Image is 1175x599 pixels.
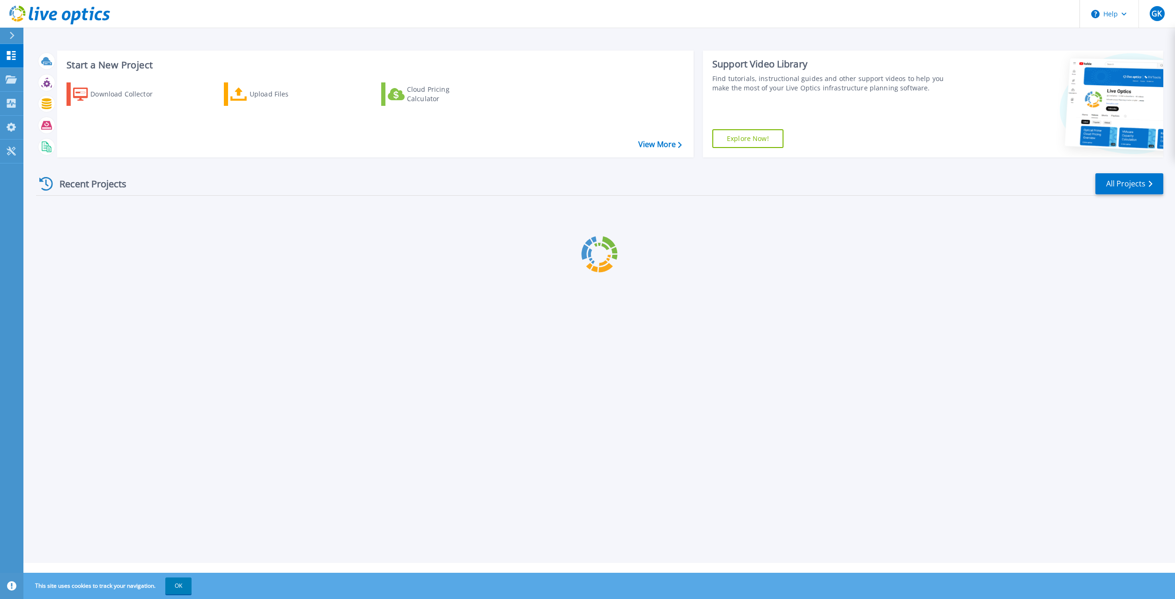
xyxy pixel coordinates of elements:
div: Find tutorials, instructional guides and other support videos to help you make the most of your L... [712,74,950,93]
button: OK [165,577,192,594]
div: Recent Projects [36,172,139,195]
a: Upload Files [224,82,328,106]
a: View More [638,140,682,149]
a: Explore Now! [712,129,783,148]
div: Cloud Pricing Calculator [407,85,482,104]
span: GK [1152,10,1162,17]
a: Download Collector [67,82,171,106]
h3: Start a New Project [67,60,681,70]
div: Upload Files [250,85,325,104]
div: Download Collector [90,85,165,104]
div: Support Video Library [712,58,950,70]
a: Cloud Pricing Calculator [381,82,486,106]
span: This site uses cookies to track your navigation. [26,577,192,594]
a: All Projects [1095,173,1163,194]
